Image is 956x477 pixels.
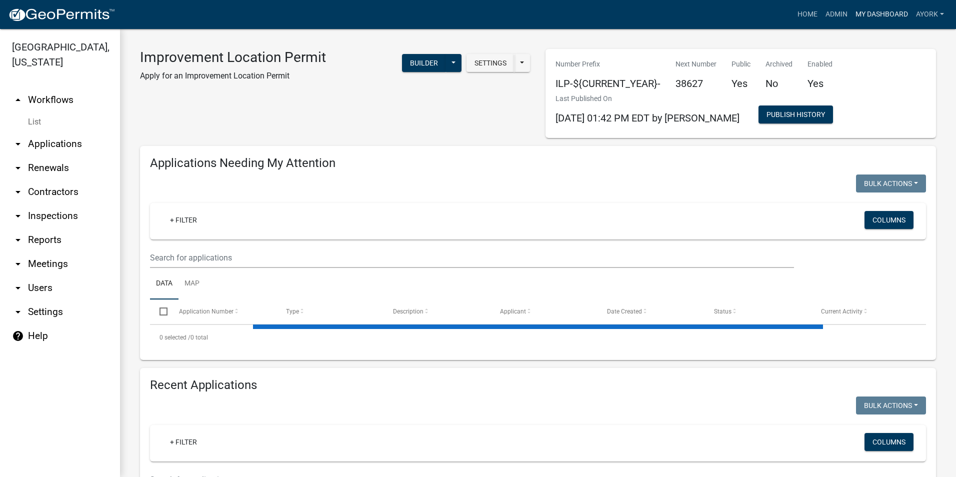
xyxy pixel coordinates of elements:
button: Settings [466,54,514,72]
p: Last Published On [555,93,739,104]
span: [DATE] 01:42 PM EDT by [PERSON_NAME] [555,112,739,124]
datatable-header-cell: Type [276,299,383,323]
h5: No [765,77,792,89]
h5: Yes [731,77,750,89]
p: Number Prefix [555,59,660,69]
datatable-header-cell: Application Number [169,299,276,323]
a: ayork [912,5,948,24]
h5: ILP-${CURRENT_YEAR}- [555,77,660,89]
button: Bulk Actions [856,396,926,414]
a: Home [793,5,821,24]
span: Applicant [500,308,526,315]
p: Archived [765,59,792,69]
span: Date Created [607,308,642,315]
i: arrow_drop_down [12,282,24,294]
span: 0 selected / [159,334,190,341]
a: My Dashboard [851,5,912,24]
span: Type [286,308,299,315]
i: arrow_drop_down [12,186,24,198]
button: Publish History [758,105,833,123]
h4: Applications Needing My Attention [150,156,926,170]
span: Description [393,308,423,315]
i: arrow_drop_up [12,94,24,106]
span: Status [714,308,731,315]
i: arrow_drop_down [12,162,24,174]
wm-modal-confirm: Workflow Publish History [758,111,833,119]
i: arrow_drop_down [12,210,24,222]
a: Data [150,268,178,300]
datatable-header-cell: Status [704,299,811,323]
datatable-header-cell: Applicant [490,299,597,323]
i: arrow_drop_down [12,306,24,318]
a: + Filter [162,211,205,229]
p: Public [731,59,750,69]
i: arrow_drop_down [12,258,24,270]
p: Next Number [675,59,716,69]
button: Bulk Actions [856,174,926,192]
p: Apply for an Improvement Location Permit [140,70,326,82]
a: Map [178,268,205,300]
i: arrow_drop_down [12,234,24,246]
datatable-header-cell: Date Created [597,299,704,323]
span: Application Number [179,308,233,315]
datatable-header-cell: Select [150,299,169,323]
i: arrow_drop_down [12,138,24,150]
h4: Recent Applications [150,378,926,392]
h3: Improvement Location Permit [140,49,326,66]
div: 0 total [150,325,926,350]
button: Columns [864,211,913,229]
span: Current Activity [821,308,862,315]
datatable-header-cell: Current Activity [811,299,918,323]
h5: Yes [807,77,832,89]
h5: 38627 [675,77,716,89]
i: help [12,330,24,342]
p: Enabled [807,59,832,69]
datatable-header-cell: Description [383,299,490,323]
button: Columns [864,433,913,451]
input: Search for applications [150,247,794,268]
a: Admin [821,5,851,24]
button: Builder [402,54,446,72]
a: + Filter [162,433,205,451]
